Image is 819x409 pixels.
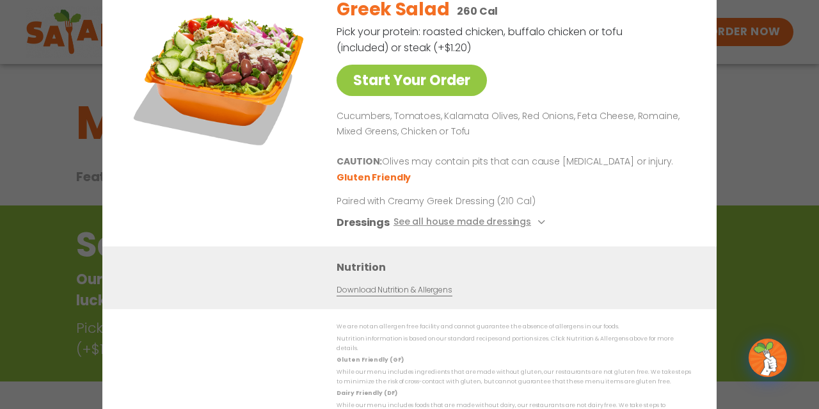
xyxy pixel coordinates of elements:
[394,215,549,231] button: See all house made dressings
[337,109,686,140] p: Cucumbers, Tomatoes, Kalamata Olives, Red Onions, Feta Cheese, Romaine, Mixed Greens, Chicken or ...
[337,24,624,56] p: Pick your protein: roasted chicken, buffalo chicken or tofu (included) or steak (+$1.20)
[337,285,452,297] a: Download Nutrition & Allergens
[337,367,691,387] p: While our menu includes ingredients that are made without gluten, our restaurants are not gluten ...
[337,172,413,185] li: Gluten Friendly
[337,156,382,168] b: CAUTION:
[337,260,697,276] h3: Nutrition
[337,215,390,231] h3: Dressings
[337,323,691,332] p: We are not an allergen free facility and cannot guarantee the absence of allergens in our foods.
[337,334,691,354] p: Nutrition information is based on our standard recipes and portion sizes. Click Nutrition & Aller...
[337,195,573,209] p: Paired with Creamy Greek Dressing (210 Cal)
[457,3,498,19] p: 260 Cal
[337,357,403,364] strong: Gluten Friendly (GF)
[337,65,487,96] a: Start Your Order
[337,155,686,170] p: Olives may contain pits that can cause [MEDICAL_DATA] or injury.
[750,340,786,376] img: wpChatIcon
[337,390,397,397] strong: Dairy Friendly (DF)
